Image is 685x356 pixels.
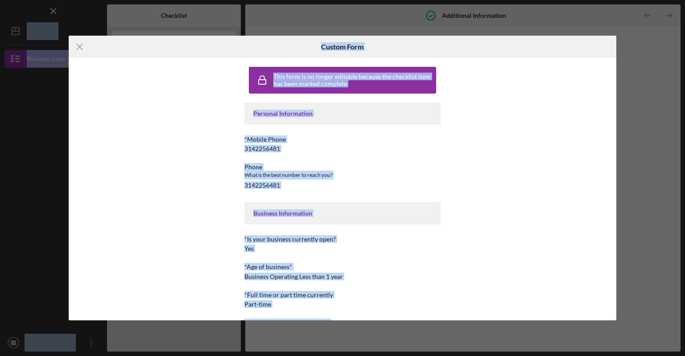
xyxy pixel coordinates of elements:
div: *Mobile Phone [244,136,441,143]
h6: Custom Form [321,43,363,51]
div: Personal Information [253,110,432,117]
div: Part-time [244,301,271,308]
div: *Is your business currently open? [244,236,441,243]
div: Business Operating Less than 1 year [244,273,343,280]
div: This form is no longer editable because the checklist item has been marked complete [273,73,434,87]
div: *Age of business* [244,263,441,270]
div: 3142256481 [244,145,280,152]
div: Phone [244,164,441,171]
div: Yes [244,245,254,252]
div: Business Information [253,210,432,217]
div: What is the best number to reach you? [244,171,441,180]
div: *Full time or part time currently [244,291,441,299]
div: 3142256481 [244,182,280,189]
div: *Describe your business sector [244,319,441,326]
